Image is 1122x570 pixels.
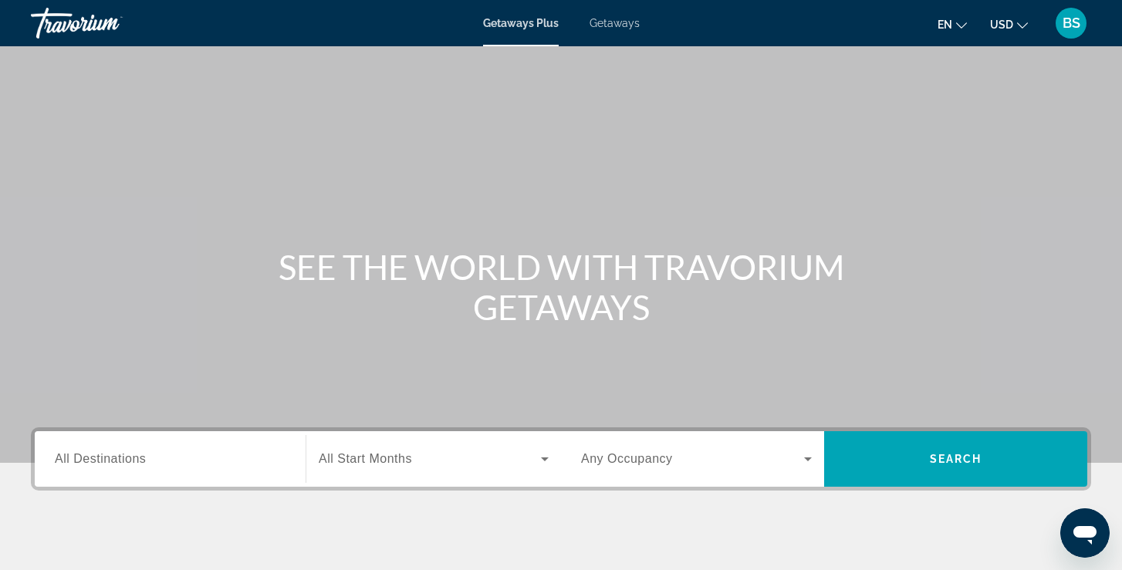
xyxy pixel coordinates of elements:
[824,431,1087,487] button: Search
[581,452,673,465] span: Any Occupancy
[272,247,850,327] h1: SEE THE WORLD WITH TRAVORIUM GETAWAYS
[1063,15,1080,31] span: BS
[990,13,1028,35] button: Change currency
[938,19,952,31] span: en
[1060,508,1110,558] iframe: Button to launch messaging window
[590,17,640,29] a: Getaways
[1051,7,1091,39] button: User Menu
[35,431,1087,487] div: Search widget
[938,13,967,35] button: Change language
[319,452,412,465] span: All Start Months
[55,452,146,465] span: All Destinations
[31,3,185,43] a: Travorium
[990,19,1013,31] span: USD
[930,453,982,465] span: Search
[483,17,559,29] a: Getaways Plus
[55,450,286,469] input: Select destination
